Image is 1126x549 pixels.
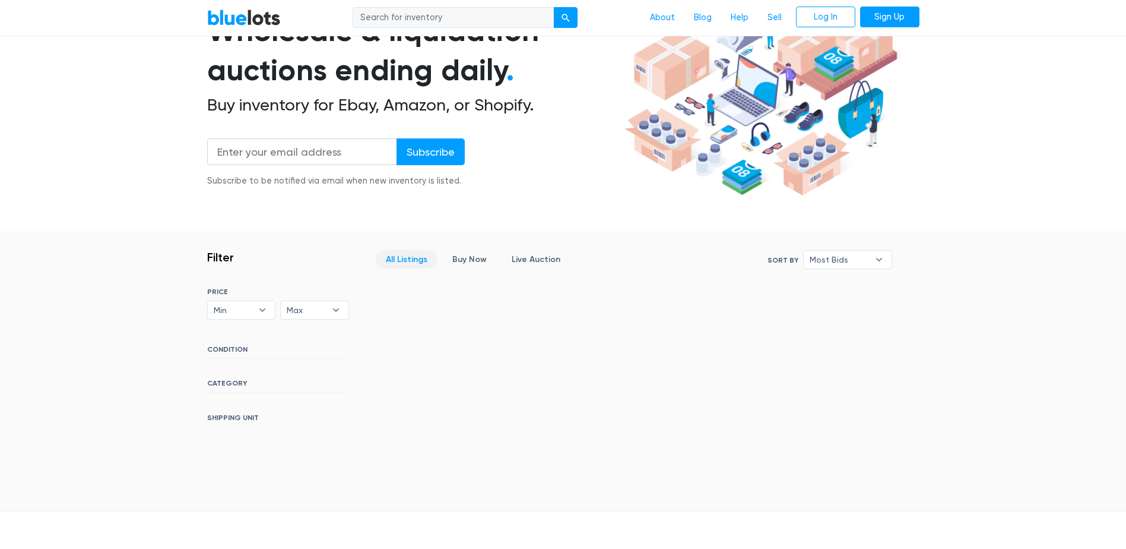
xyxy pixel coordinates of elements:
[214,301,253,319] span: Min
[684,7,721,29] a: Blog
[207,11,620,90] h1: Wholesale & liquidation auctions ending daily
[207,379,349,392] h6: CATEGORY
[442,250,497,269] a: Buy Now
[207,250,234,264] h3: Filter
[376,250,437,269] a: All Listings
[640,7,684,29] a: About
[810,251,869,269] span: Most Bids
[207,345,349,358] h6: CONDITION
[287,301,326,319] span: Max
[207,95,620,115] h2: Buy inventory for Ebay, Amazon, or Shopify.
[867,251,892,269] b: ▾
[353,7,554,29] input: Search for inventory
[767,255,798,266] label: Sort By
[397,138,465,165] input: Subscribe
[250,301,275,319] b: ▾
[207,138,397,165] input: Enter your email address
[323,301,348,319] b: ▾
[796,7,855,28] a: Log In
[207,288,349,296] h6: PRICE
[506,52,514,88] span: .
[860,7,919,28] a: Sign Up
[758,7,791,29] a: Sell
[207,9,281,26] a: BlueLots
[207,175,465,188] div: Subscribe to be notified via email when new inventory is listed.
[502,250,570,269] a: Live Auction
[207,414,349,427] h6: SHIPPING UNIT
[721,7,758,29] a: Help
